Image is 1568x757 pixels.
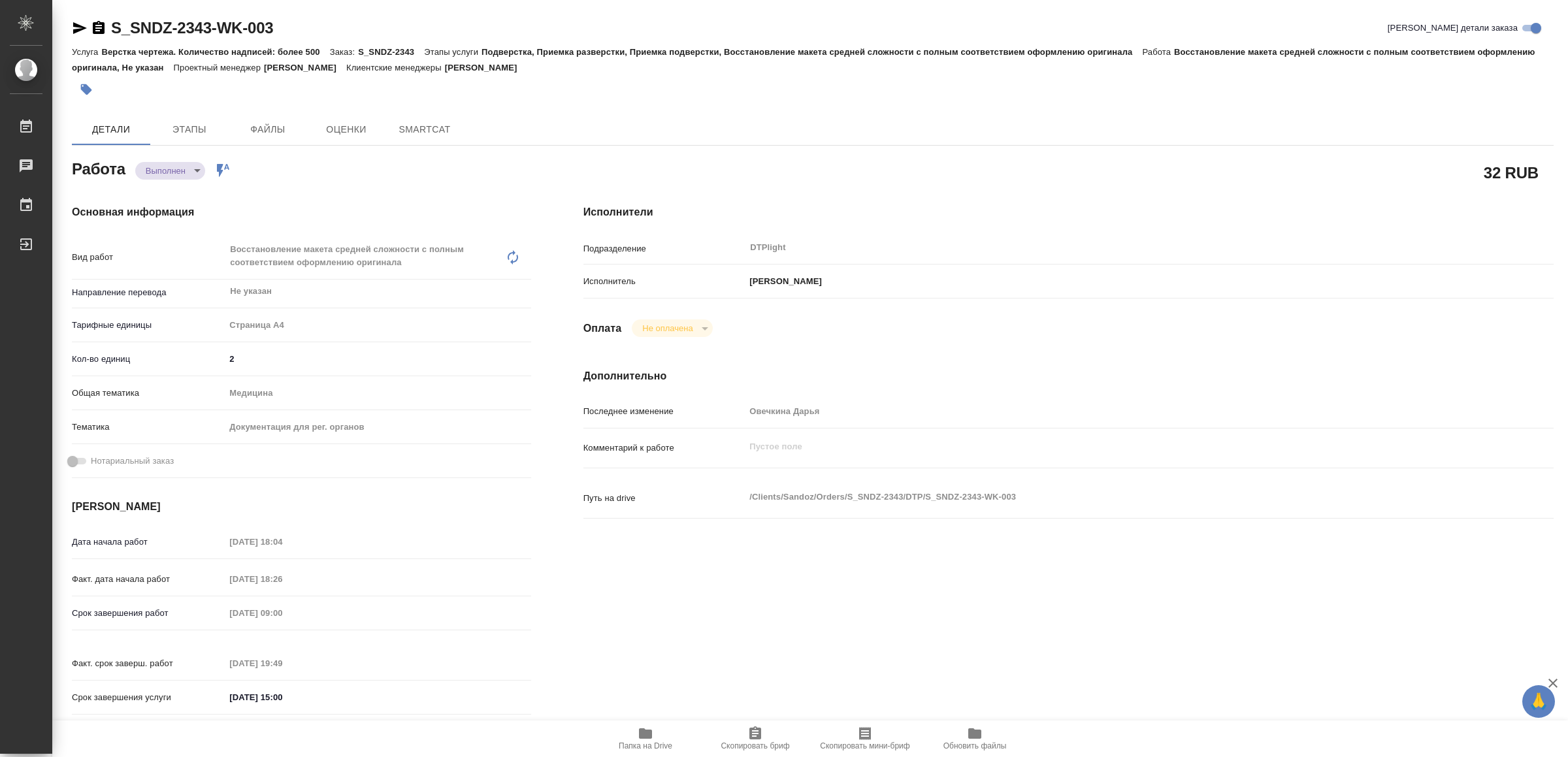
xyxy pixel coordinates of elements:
[920,720,1030,757] button: Обновить файлы
[225,349,531,368] input: ✎ Введи что-нибудь
[225,416,531,438] div: Документация для рег. органов
[72,607,225,620] p: Срок завершения работ
[91,455,174,468] span: Нотариальный заказ
[72,286,225,299] p: Направление перевода
[80,121,142,138] span: Детали
[72,20,88,36] button: Скопировать ссылку для ЯМессенджера
[225,688,339,707] input: ✎ Введи что-нибудь
[72,204,531,220] h4: Основная информация
[583,442,745,455] p: Комментарий к работе
[158,121,221,138] span: Этапы
[225,532,339,551] input: Пустое поле
[1527,688,1550,715] span: 🙏
[72,156,125,180] h2: Работа
[424,47,482,57] p: Этапы услуги
[330,47,358,57] p: Заказ:
[700,720,810,757] button: Скопировать бриф
[1142,47,1174,57] p: Работа
[225,654,339,673] input: Пустое поле
[72,47,101,57] p: Услуга
[72,75,101,104] button: Добавить тэг
[72,499,531,515] h4: [PERSON_NAME]
[583,275,745,288] p: Исполнитель
[225,570,339,588] input: Пустое поле
[72,319,225,332] p: Тарифные единицы
[583,405,745,418] p: Последнее изменение
[264,63,346,72] p: [PERSON_NAME]
[745,275,822,288] p: [PERSON_NAME]
[101,47,329,57] p: Верстка чертежа. Количество надписей: более 500
[745,486,1473,508] textarea: /Clients/Sandoz/Orders/S_SNDZ-2343/DTP/S_SNDZ-2343-WK-003
[583,321,622,336] h4: Оплата
[583,368,1554,384] h4: Дополнительно
[237,121,299,138] span: Файлы
[943,741,1007,750] span: Обновить файлы
[445,63,527,72] p: [PERSON_NAME]
[225,314,531,336] div: Страница А4
[174,63,264,72] p: Проектный менеджер
[91,20,106,36] button: Скопировать ссылку
[583,242,745,255] p: Подразделение
[315,121,378,138] span: Оценки
[72,251,225,264] p: Вид работ
[358,47,424,57] p: S_SNDZ-2343
[72,573,225,586] p: Факт. дата начала работ
[135,162,205,180] div: Выполнен
[72,353,225,366] p: Кол-во единиц
[225,604,339,622] input: Пустое поле
[482,47,1142,57] p: Подверстка, Приемка разверстки, Приемка подверстки, Восстановление макета средней сложности с пол...
[72,387,225,400] p: Общая тематика
[393,121,456,138] span: SmartCat
[1388,22,1518,35] span: [PERSON_NAME] детали заказа
[820,741,909,750] span: Скопировать мини-бриф
[72,691,225,704] p: Срок завершения услуги
[225,382,531,404] div: Медицина
[591,720,700,757] button: Папка на Drive
[1522,685,1555,718] button: 🙏
[632,319,712,337] div: Выполнен
[1484,161,1539,184] h2: 32 RUB
[583,492,745,505] p: Путь на drive
[721,741,789,750] span: Скопировать бриф
[72,657,225,670] p: Факт. срок заверш. работ
[638,323,696,334] button: Не оплачена
[619,741,672,750] span: Папка на Drive
[810,720,920,757] button: Скопировать мини-бриф
[346,63,445,72] p: Клиентские менеджеры
[72,421,225,434] p: Тематика
[583,204,1554,220] h4: Исполнители
[142,165,189,176] button: Выполнен
[111,19,273,37] a: S_SNDZ-2343-WK-003
[745,402,1473,421] input: Пустое поле
[72,536,225,549] p: Дата начала работ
